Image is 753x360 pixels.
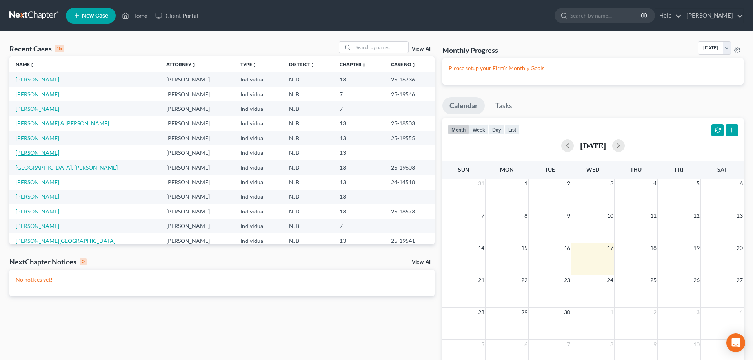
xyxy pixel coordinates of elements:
td: Individual [234,101,283,116]
span: Sat [717,166,727,173]
td: [PERSON_NAME] [160,233,234,248]
td: [PERSON_NAME] [160,131,234,145]
button: day [489,124,505,135]
span: 1 [524,179,528,188]
span: 5 [480,340,485,349]
td: Individual [234,72,283,87]
td: [PERSON_NAME] [160,219,234,233]
a: View All [412,46,431,52]
a: Attorneyunfold_more [166,62,196,67]
td: 25-19555 [385,131,434,145]
span: 12 [693,211,700,221]
td: NJB [283,190,333,204]
a: [GEOGRAPHIC_DATA], [PERSON_NAME] [16,164,118,171]
span: 9 [566,211,571,221]
a: [PERSON_NAME] [16,105,59,112]
a: [PERSON_NAME] [16,208,59,215]
div: NextChapter Notices [9,257,87,266]
td: NJB [283,233,333,248]
td: 13 [333,175,385,189]
a: [PERSON_NAME] [682,9,743,23]
i: unfold_more [191,63,196,67]
a: [PERSON_NAME] [16,193,59,200]
td: [PERSON_NAME] [160,190,234,204]
td: NJB [283,145,333,160]
a: Case Nounfold_more [391,62,416,67]
span: 6 [739,179,744,188]
span: 17 [606,243,614,253]
td: Individual [234,233,283,248]
td: NJB [283,116,333,131]
td: 13 [333,145,385,160]
span: 24 [606,275,614,285]
span: 26 [693,275,700,285]
td: 25-19603 [385,160,434,175]
button: month [448,124,469,135]
td: 25-18573 [385,204,434,219]
span: 8 [609,340,614,349]
td: Individual [234,131,283,145]
span: 8 [524,211,528,221]
span: 10 [693,340,700,349]
span: 7 [480,211,485,221]
td: NJB [283,101,333,116]
p: No notices yet! [16,276,428,284]
a: View All [412,259,431,265]
td: 13 [333,204,385,219]
span: 16 [563,243,571,253]
td: Individual [234,116,283,131]
span: 2 [566,179,571,188]
p: Please setup your Firm's Monthly Goals [449,64,737,72]
a: [PERSON_NAME] [16,76,59,83]
td: NJB [283,219,333,233]
input: Search by name... [353,42,408,53]
span: 9 [653,340,657,349]
td: NJB [283,175,333,189]
td: Individual [234,219,283,233]
span: 20 [736,243,744,253]
a: [PERSON_NAME][GEOGRAPHIC_DATA] [16,237,115,244]
span: 11 [649,211,657,221]
span: Mon [500,166,514,173]
i: unfold_more [411,63,416,67]
span: New Case [82,13,108,19]
input: Search by name... [570,8,642,23]
div: 0 [80,258,87,265]
button: week [469,124,489,135]
td: 25-16736 [385,72,434,87]
span: 13 [736,211,744,221]
a: Home [118,9,151,23]
td: [PERSON_NAME] [160,72,234,87]
span: 27 [736,275,744,285]
h3: Monthly Progress [442,45,498,55]
td: 25-19541 [385,233,434,248]
td: 7 [333,219,385,233]
span: 5 [696,179,700,188]
a: Help [655,9,682,23]
td: [PERSON_NAME] [160,145,234,160]
a: Typeunfold_more [240,62,257,67]
span: 28 [477,308,485,317]
span: 4 [653,179,657,188]
td: 13 [333,190,385,204]
td: Individual [234,204,283,219]
span: 15 [520,243,528,253]
a: [PERSON_NAME] [16,179,59,185]
td: Individual [234,87,283,101]
td: [PERSON_NAME] [160,87,234,101]
a: Districtunfold_more [289,62,315,67]
span: 3 [696,308,700,317]
td: [PERSON_NAME] [160,101,234,116]
span: 2 [653,308,657,317]
div: Recent Cases [9,44,64,53]
span: 1 [609,308,614,317]
span: Fri [675,166,683,173]
i: unfold_more [310,63,315,67]
td: Individual [234,145,283,160]
td: 25-19546 [385,87,434,101]
span: 6 [524,340,528,349]
td: [PERSON_NAME] [160,160,234,175]
td: NJB [283,204,333,219]
span: 21 [477,275,485,285]
td: 13 [333,131,385,145]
